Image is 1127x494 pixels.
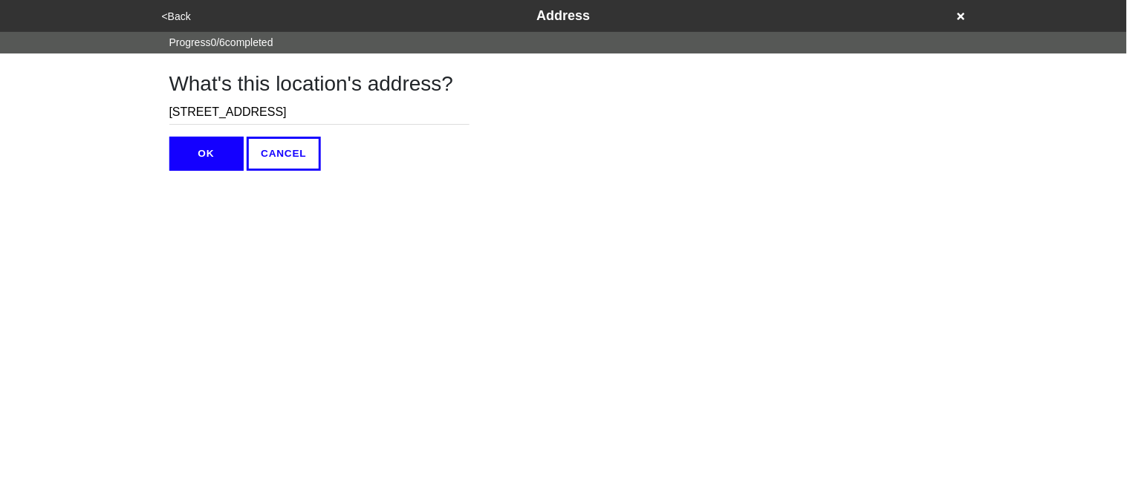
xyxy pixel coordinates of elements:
input: Enter the address of the location [169,100,470,125]
button: CANCEL [247,137,321,171]
span: Address [536,8,590,23]
h1: What's this location's address? [169,71,470,97]
button: <Back [157,8,195,25]
button: OK [169,137,244,171]
span: Progress 0 / 6 completed [169,35,273,51]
